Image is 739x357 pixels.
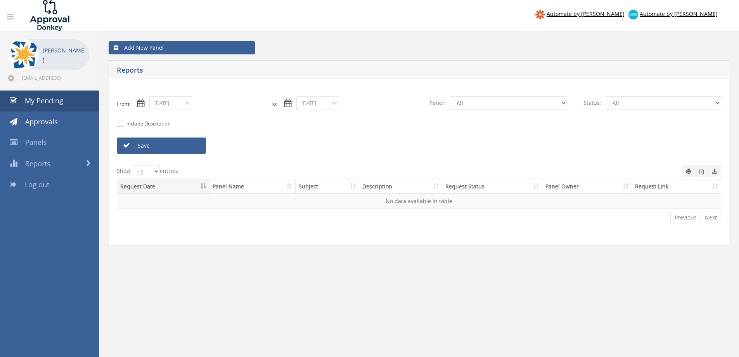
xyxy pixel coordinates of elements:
[271,100,277,108] label: To:
[25,138,47,147] span: Panels
[359,179,442,194] th: Description: activate to sort column ascending
[117,138,206,154] a: Save
[117,100,130,108] label: From:
[632,179,721,194] th: Request Link: activate to sort column ascending
[22,75,88,81] span: [EMAIL_ADDRESS][DOMAIN_NAME]
[296,179,359,194] th: Subject: activate to sort column ascending
[579,96,606,110] span: Status:
[125,120,171,128] label: include Description
[25,96,63,105] span: My Pending
[442,179,542,194] th: Request Status: activate to sort column ascending
[25,159,50,168] span: Reports
[109,41,255,54] a: Add New Panel
[628,10,638,19] img: xero-logo.png
[535,10,545,19] img: zapier-logomark.png
[43,45,85,65] p: [PERSON_NAME]
[670,212,701,223] a: Previous
[209,179,296,194] th: Panel Name: activate to sort column ascending
[117,165,178,177] label: Show entries
[25,180,49,189] span: Log out
[25,117,58,126] span: Approvals
[117,179,209,194] th: Request Date: activate to sort column descending
[425,96,450,110] span: Panel:
[131,165,160,177] select: Showentries
[117,194,721,208] td: No data available in table
[640,10,718,17] span: Automate by [PERSON_NAME]
[117,66,541,76] h5: Reports
[701,212,721,223] a: Next
[542,179,632,194] th: Panel Owner: activate to sort column ascending
[547,10,625,17] span: Automate by [PERSON_NAME]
